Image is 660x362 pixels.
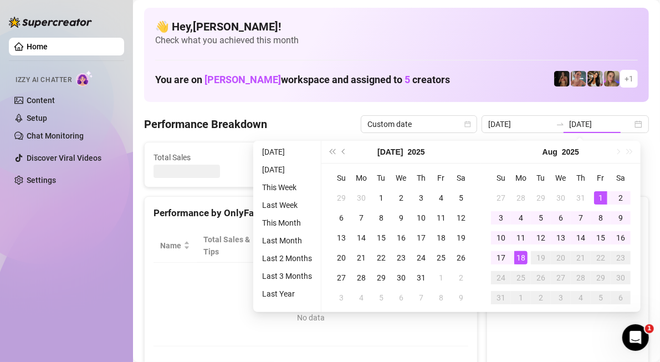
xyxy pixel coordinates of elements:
span: Name [160,239,181,252]
span: 5 [405,74,410,85]
h1: You are on workspace and assigned to creators [155,74,450,86]
th: Name [154,229,197,263]
span: swap-right [556,120,565,129]
h4: Performance Breakdown [144,116,267,132]
span: Messages Sent [411,151,511,164]
a: Chat Monitoring [27,131,84,140]
span: Chat Conversion [401,233,453,258]
h4: 👋 Hey, [PERSON_NAME] ! [155,19,638,34]
img: Cherry [604,71,620,86]
span: [PERSON_NAME] [204,74,281,85]
span: 1 [645,324,654,333]
a: Discover Viral Videos [27,154,101,162]
div: Performance by OnlyFans Creator [154,206,468,221]
span: calendar [464,121,471,128]
span: Sales / Hour [345,233,379,258]
a: Settings [27,176,56,185]
input: Start date [488,118,551,130]
span: Total Sales & Tips [203,233,250,258]
span: Izzy AI Chatter [16,75,71,85]
img: logo-BBDzfeDw.svg [9,17,92,28]
input: End date [569,118,632,130]
img: the_bohema [554,71,570,86]
span: Total Sales [154,151,254,164]
th: Chat Conversion [395,229,468,263]
div: Sales by OnlyFans Creator [496,206,639,221]
span: to [556,120,565,129]
iframe: Intercom live chat [622,324,649,351]
img: AdelDahan [587,71,603,86]
span: Active Chats [282,151,383,164]
div: No data [165,312,457,324]
th: Sales / Hour [338,229,395,263]
span: Custom date [367,116,470,132]
th: Total Sales & Tips [197,229,266,263]
a: Home [27,42,48,51]
span: + 1 [625,73,633,85]
a: Content [27,96,55,105]
div: Est. Hours Worked [273,233,323,258]
span: Check what you achieved this month [155,34,638,47]
a: Setup [27,114,47,123]
img: AI Chatter [76,70,93,86]
img: Yarden [571,71,586,86]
